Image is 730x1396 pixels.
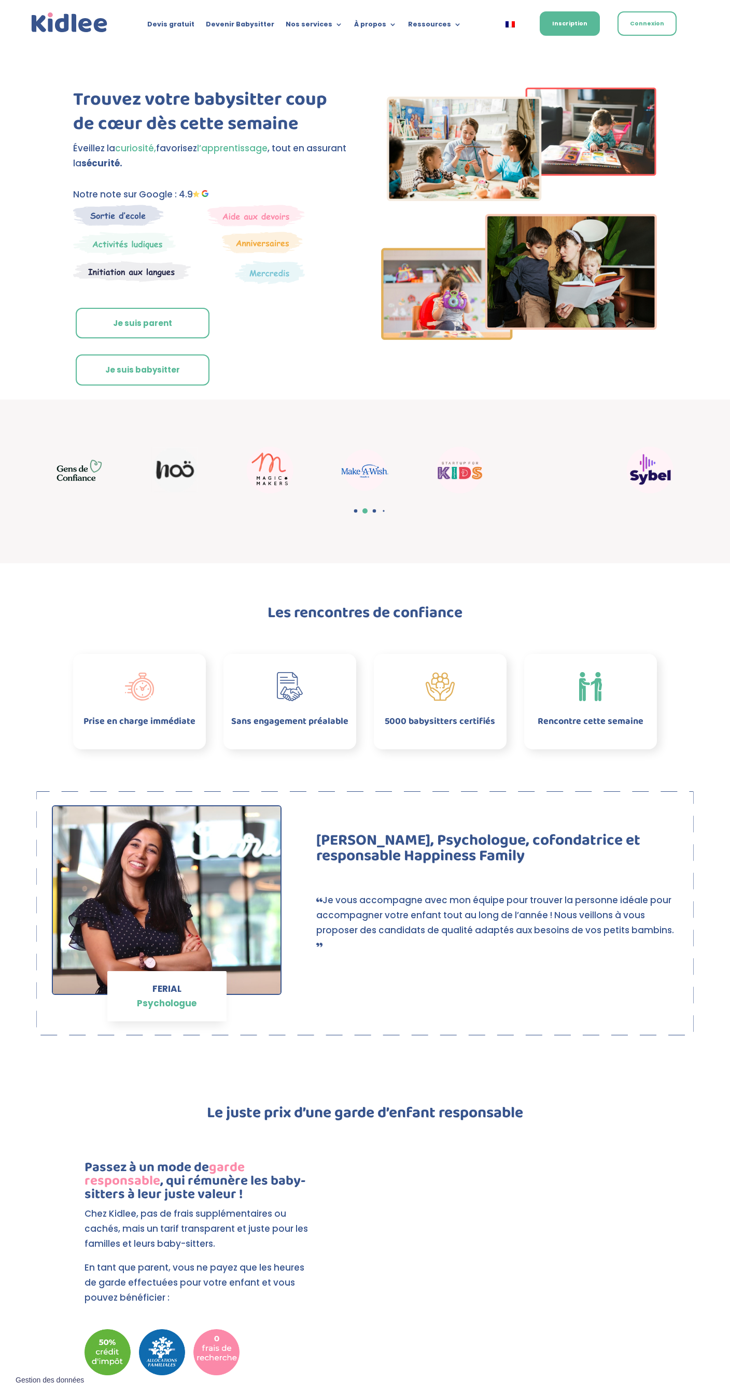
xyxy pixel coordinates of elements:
img: Mercredi [73,232,176,255]
img: Make a wish [342,449,388,491]
div: 13 / 22 [321,444,409,496]
span: garde responsable [85,1157,245,1192]
p: En tant que parent, vous ne payez que les heures de garde effectuées pour votre enfant et vous po... [85,1260,312,1305]
img: Noo [152,447,199,493]
img: Xaalys [531,447,578,493]
img: IMG_5058 [53,806,280,994]
p: Notre note sur Google : 4.9 [73,187,349,202]
img: Sybel [626,447,673,493]
span: 5000 babysitters certifiés [385,714,495,729]
span: Prise en charge immédiate [83,714,195,729]
span: Go to slide 3 [373,509,376,513]
img: Thematique [235,261,305,284]
span: Rencontre cette semaine [538,714,643,729]
h2: Le juste prix d’une garde d’enfant responsable [73,1105,657,1126]
img: startup for kids [437,447,483,493]
a: Devis gratuit [147,21,194,32]
span: Sans engagement préalable [231,714,348,729]
img: logo_kidlee_bleu [29,10,109,35]
img: Magic makers [247,447,293,493]
h3: Passez à un mode de , qui rémunère les baby-sitters à leur juste valeur ! [85,1161,312,1206]
span: curiosité, [115,142,156,154]
div: 11 / 22 [132,442,219,498]
div: 14 / 22 [416,441,503,498]
img: GDC [57,459,103,481]
img: weekends [207,205,305,226]
div: 12 / 22 [227,441,314,498]
a: Connexion [617,11,677,36]
a: Je suis babysitter [76,354,209,386]
h1: Trouvez votre babysitter coup de cœur dès cette semaine [73,88,349,141]
span: Go to slide 2 [362,508,368,514]
img: Aides kidlee CAF [85,1329,240,1375]
img: Imgs-2 [381,88,657,340]
div: 15 / 22 [511,441,598,498]
span: Psychologue [137,997,196,1009]
a: Ressources [408,21,461,32]
a: Nos services [286,21,343,32]
p: Je vous accompagne avec mon équipe pour trouver la personne idéale pour accompagner votre enfant ... [316,893,678,953]
button: Gestion des données [9,1370,90,1391]
p: Éveillez la favorisez , tout en assurant la [73,141,349,171]
p: FERIAL [128,981,206,1012]
p: Chez Kidlee, pas de frais supplémentaires ou cachés, mais un tarif transparent et juste pour les ... [85,1206,312,1260]
h2: Les rencontres de confiance [85,605,645,626]
a: À propos [354,21,397,32]
h2: [PERSON_NAME], Psychologue, cofondatrice et responsable Happiness Family [316,833,678,869]
span: Go to slide 1 [354,509,358,513]
div: 10 / 22 [36,447,123,493]
a: Devenir Babysitter [206,21,274,32]
img: Français [506,21,515,27]
a: Kidlee Logo [29,10,109,35]
img: Sortie decole [73,205,164,226]
span: l’apprentissage [197,142,268,154]
div: 16 / 22 [606,441,693,498]
img: Atelier thematique [73,261,191,282]
img: Anniversaire [222,232,303,253]
a: Je suis parent [76,308,209,339]
strong: sécurité. [81,157,122,169]
a: Inscription [540,11,600,36]
span: Go to slide 4 [383,510,384,511]
span: Gestion des données [16,1376,84,1385]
